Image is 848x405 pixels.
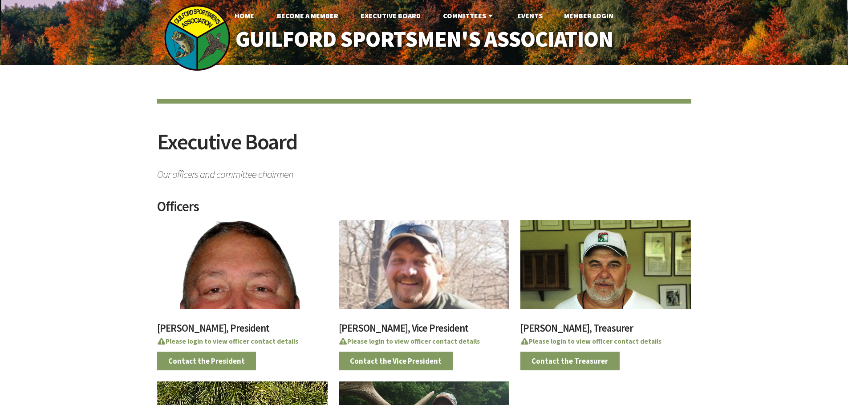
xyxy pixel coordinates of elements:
[157,352,256,370] a: Contact the President
[339,323,509,338] h3: [PERSON_NAME], Vice President
[339,337,480,345] a: Please login to view officer contact details
[157,323,328,338] h3: [PERSON_NAME], President
[216,20,632,58] a: Guilford Sportsmen's Association
[157,164,691,180] span: Our officers and committee chairmen
[436,7,502,24] a: Committees
[227,7,261,24] a: Home
[557,7,621,24] a: Member Login
[339,352,453,370] a: Contact the Vice President
[520,337,661,345] a: Please login to view officer contact details
[157,200,691,220] h2: Officers
[157,131,691,164] h2: Executive Board
[353,7,428,24] a: Executive Board
[520,323,691,338] h3: [PERSON_NAME], Treasurer
[270,7,345,24] a: Become A Member
[510,7,550,24] a: Events
[157,337,298,345] a: Please login to view officer contact details
[164,4,231,71] img: logo_sm.png
[520,352,620,370] a: Contact the Treasurer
